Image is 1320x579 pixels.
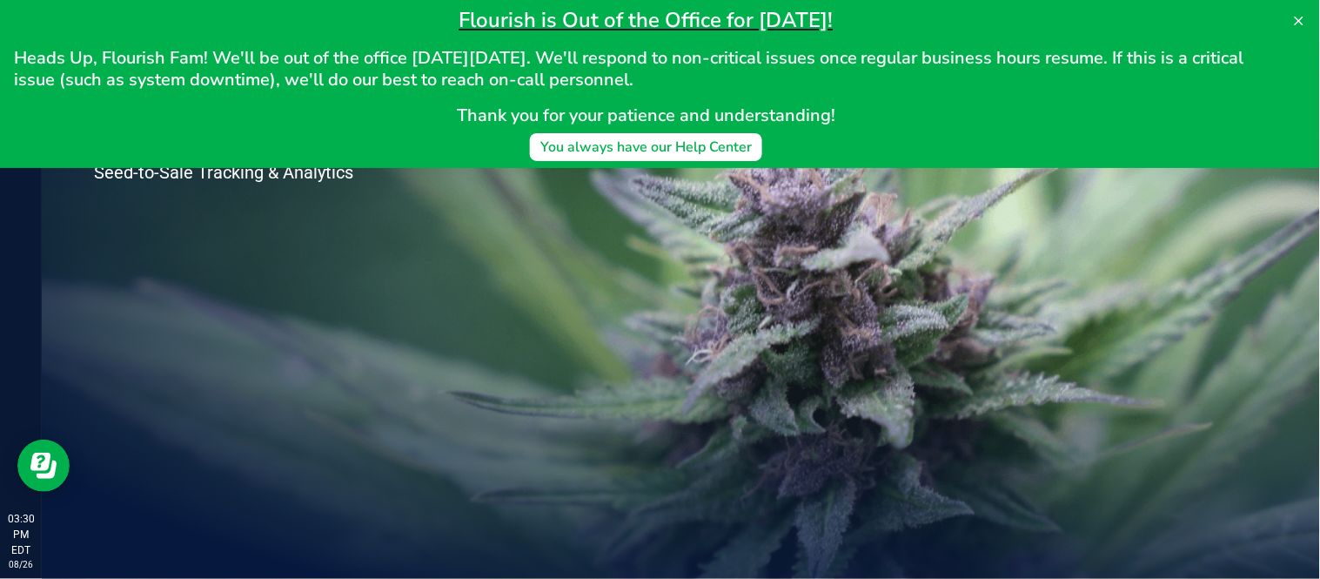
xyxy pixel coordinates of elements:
div: You always have our Help Center [540,137,752,158]
span: Thank you for your patience and understanding! [457,104,835,127]
span: Flourish is Out of the Office for [DATE]! [459,6,834,34]
p: Seed-to-Sale Tracking & Analytics [94,164,425,181]
span: Heads Up, Flourish Fam! We'll be out of the office [DATE][DATE]. We'll respond to non-critical is... [14,46,1249,91]
p: 08/26 [8,558,34,571]
p: 03:30 PM EDT [8,511,34,558]
iframe: Resource center [17,440,70,492]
